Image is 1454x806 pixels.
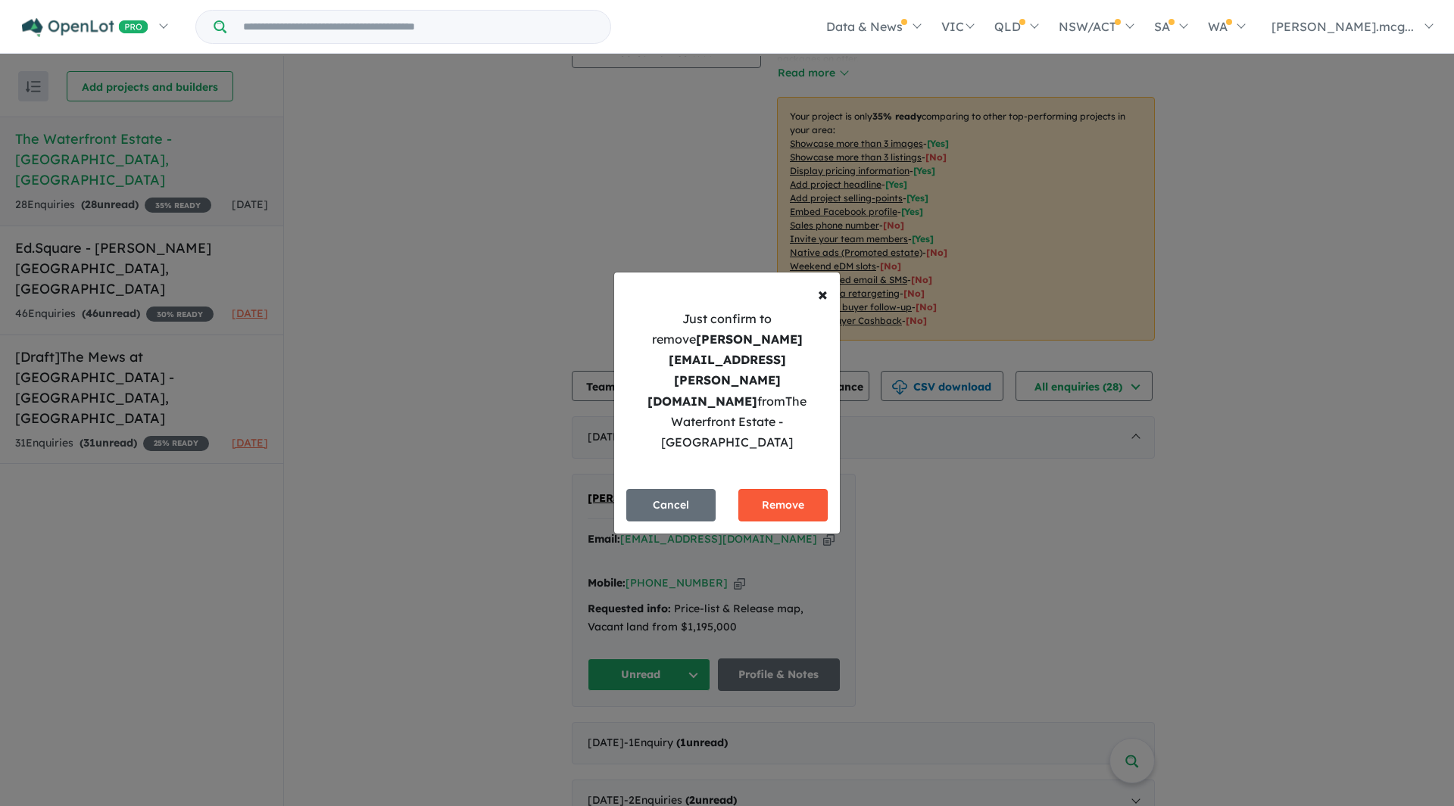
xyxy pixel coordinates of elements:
[229,11,607,43] input: Try estate name, suburb, builder or developer
[626,309,828,453] div: Just confirm to remove from The Waterfront Estate - [GEOGRAPHIC_DATA]
[1271,19,1414,34] span: [PERSON_NAME].mcg...
[818,282,828,305] span: ×
[647,331,803,409] strong: [PERSON_NAME][EMAIL_ADDRESS][PERSON_NAME][DOMAIN_NAME]
[738,489,828,521] button: Remove
[626,489,716,521] button: Cancel
[22,18,148,37] img: Openlot PRO Logo White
